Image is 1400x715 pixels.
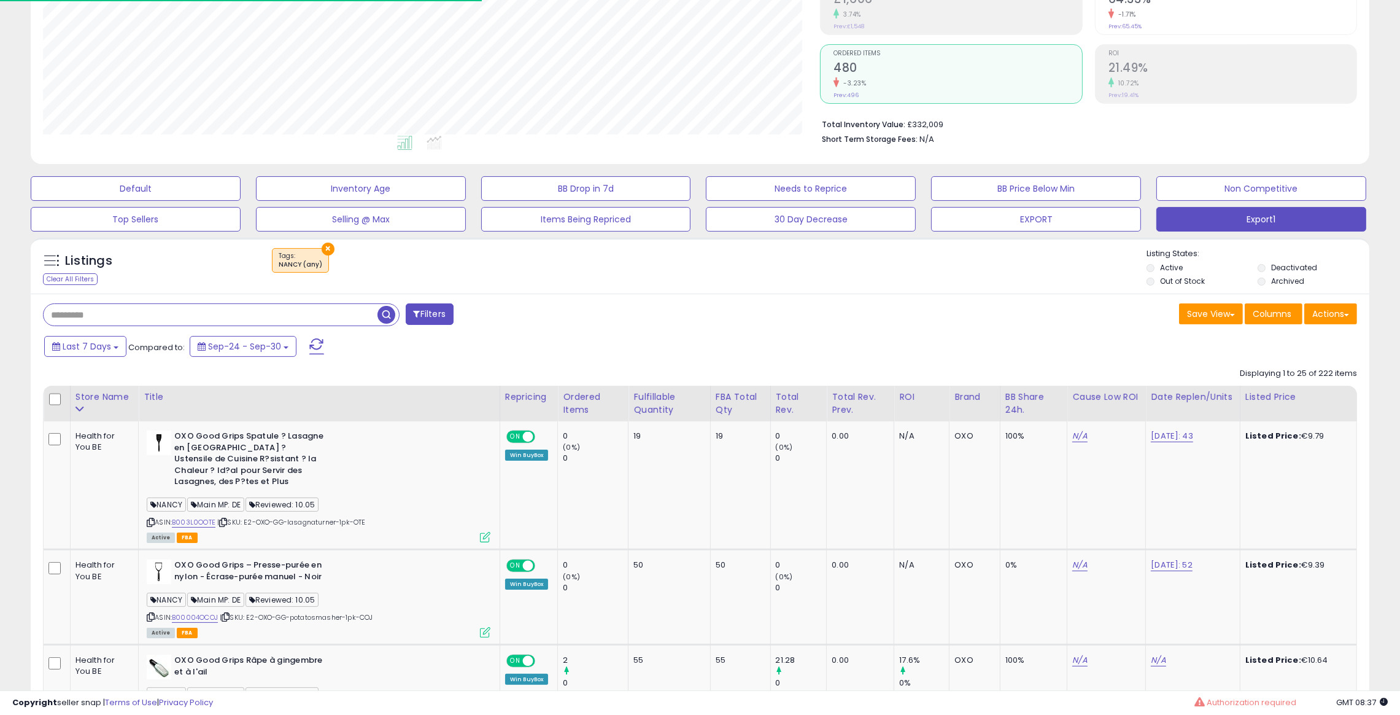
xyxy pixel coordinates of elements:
[776,560,827,571] div: 0
[508,432,523,442] span: ON
[279,260,322,269] div: NANCY (any)
[172,612,218,623] a: B00004OCOJ
[256,176,466,201] button: Inventory Age
[563,431,628,442] div: 0
[1245,431,1347,442] div: €9.79
[1151,391,1235,404] div: Date Replen/Units
[505,674,549,685] div: Win BuyBox
[12,697,57,708] strong: Copyright
[1108,61,1356,77] h2: 21.49%
[633,431,701,442] div: 19
[75,560,129,582] div: Health for You BE
[776,442,793,452] small: (0%)
[1245,560,1347,571] div: €9.39
[1304,303,1357,324] button: Actions
[174,655,323,681] b: OXO Good Grips Râpe à gingembre et à l'ail
[822,116,1348,131] li: £332,009
[899,560,940,571] div: N/A
[177,533,198,543] span: FBA
[1067,386,1146,421] th: CSV column name: cust_attr_5_Cause Low ROI
[1108,50,1356,57] span: ROI
[65,252,112,270] h5: Listings
[177,628,198,638] span: FBA
[508,561,523,571] span: ON
[147,431,171,455] img: 21Khv7ShxcL._SL40_.jpg
[63,340,111,353] span: Last 7 Days
[533,432,553,442] span: OFF
[563,655,628,666] div: 2
[716,655,761,666] div: 55
[633,560,701,571] div: 50
[954,391,994,404] div: Brand
[75,655,129,677] div: Health for You BE
[832,655,884,666] div: 0.00
[1114,10,1136,19] small: -1.71%
[833,61,1081,77] h2: 480
[563,678,628,689] div: 0
[505,579,549,590] div: Win BuyBox
[172,517,215,528] a: B003L0OOTE
[505,450,549,461] div: Win BuyBox
[1245,391,1352,404] div: Listed Price
[246,593,319,607] span: Reviewed: 10.05
[1245,559,1301,571] b: Listed Price:
[563,560,628,571] div: 0
[1151,559,1193,571] a: [DATE]: 52
[931,176,1141,201] button: BB Price Below Min
[954,560,990,571] div: OXO
[832,391,889,416] div: Total Rev. Prev.
[633,391,705,416] div: Fulfillable Quantity
[716,431,761,442] div: 19
[508,656,523,666] span: ON
[159,697,213,708] a: Privacy Policy
[128,342,185,353] span: Compared to:
[563,442,580,452] small: (0%)
[563,572,580,582] small: (0%)
[147,498,186,512] span: NANCY
[147,533,175,543] span: All listings currently available for purchase on Amazon
[533,561,553,571] span: OFF
[833,23,864,30] small: Prev: £1,548
[1240,368,1357,380] div: Displaying 1 to 25 of 222 items
[563,582,628,593] div: 0
[1108,23,1142,30] small: Prev: 65.45%
[75,391,133,404] div: Store Name
[1005,655,1058,666] div: 100%
[776,453,827,464] div: 0
[1156,176,1366,201] button: Non Competitive
[246,498,319,512] span: Reviewed: 10.05
[217,517,365,527] span: | SKU: E2-OXO-GG-lasagnaturner-1pk-OTE
[776,678,827,689] div: 0
[633,655,701,666] div: 55
[1160,262,1183,273] label: Active
[839,10,861,19] small: 3.74%
[187,498,244,512] span: Main MP: DE
[31,207,241,232] button: Top Sellers
[105,697,157,708] a: Terms of Use
[481,176,691,201] button: BB Drop in 7d
[174,431,323,491] b: OXO Good Grips Spatule ? Lasagne en [GEOGRAPHIC_DATA] ? Ustensile de Cuisine R?sistant ? la Chale...
[1271,262,1317,273] label: Deactivated
[1114,79,1139,88] small: 10.72%
[1245,303,1302,324] button: Columns
[833,92,859,99] small: Prev: 496
[899,391,944,404] div: ROI
[147,628,175,638] span: All listings currently available for purchase on Amazon
[505,391,553,404] div: Repricing
[563,391,623,416] div: Ordered Items
[899,655,949,666] div: 17.6%
[256,207,466,232] button: Selling @ Max
[147,560,490,636] div: ASIN:
[147,431,490,541] div: ASIN:
[147,593,186,607] span: NANCY
[1147,248,1369,260] p: Listing States:
[706,207,916,232] button: 30 Day Decrease
[1072,654,1087,666] a: N/A
[1005,431,1058,442] div: 100%
[931,207,1141,232] button: EXPORT
[147,655,171,679] img: 41CWvKJSFXL._SL40_.jpg
[481,207,691,232] button: Items Being Repriced
[1151,430,1193,442] a: [DATE]: 43
[31,176,241,201] button: Default
[1072,430,1087,442] a: N/A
